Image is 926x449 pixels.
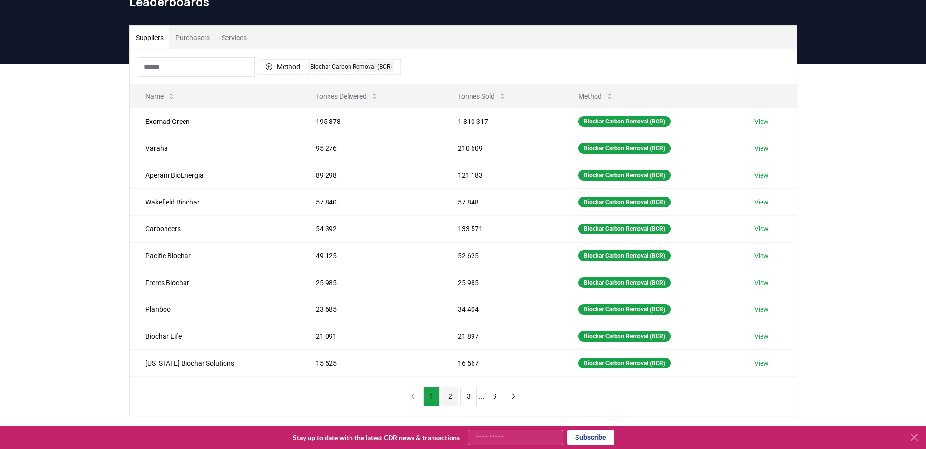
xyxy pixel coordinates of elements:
[130,108,300,135] td: Exomad Green
[300,162,442,188] td: 89 298
[442,162,563,188] td: 121 183
[300,188,442,215] td: 57 840
[578,170,671,181] div: Biochar Carbon Removal (BCR)
[130,269,300,296] td: Freres Biochar
[754,197,769,207] a: View
[505,387,522,406] button: next page
[754,143,769,153] a: View
[578,358,671,368] div: Biochar Carbon Removal (BCR)
[300,296,442,323] td: 23 685
[578,304,671,315] div: Biochar Carbon Removal (BCR)
[300,323,442,349] td: 21 091
[169,26,216,49] button: Purchasers
[442,215,563,242] td: 133 571
[130,188,300,215] td: Wakefield Biochar
[300,108,442,135] td: 195 378
[130,349,300,376] td: [US_STATE] Biochar Solutions
[130,323,300,349] td: Biochar Life
[130,242,300,269] td: Pacific Biochar
[300,349,442,376] td: 15 525
[442,323,563,349] td: 21 897
[578,197,671,207] div: Biochar Carbon Removal (BCR)
[442,349,563,376] td: 16 567
[423,387,440,406] button: 1
[578,116,671,127] div: Biochar Carbon Removal (BCR)
[754,251,769,261] a: View
[130,135,300,162] td: Varaha
[442,269,563,296] td: 25 985
[578,224,671,234] div: Biochar Carbon Removal (BCR)
[442,135,563,162] td: 210 609
[300,215,442,242] td: 54 392
[442,242,563,269] td: 52 625
[754,117,769,126] a: View
[754,305,769,314] a: View
[754,224,769,234] a: View
[138,86,183,106] button: Name
[578,277,671,288] div: Biochar Carbon Removal (BCR)
[479,390,485,402] li: ...
[578,250,671,261] div: Biochar Carbon Removal (BCR)
[754,358,769,368] a: View
[300,269,442,296] td: 25 985
[754,170,769,180] a: View
[460,387,477,406] button: 3
[300,135,442,162] td: 95 276
[308,61,394,72] div: Biochar Carbon Removal (BCR)
[754,331,769,341] a: View
[259,59,401,75] button: MethodBiochar Carbon Removal (BCR)
[130,215,300,242] td: Carboneers
[442,296,563,323] td: 34 404
[578,331,671,342] div: Biochar Carbon Removal (BCR)
[216,26,252,49] button: Services
[487,387,503,406] button: 9
[442,188,563,215] td: 57 848
[571,86,621,106] button: Method
[130,26,169,49] button: Suppliers
[578,143,671,154] div: Biochar Carbon Removal (BCR)
[442,387,458,406] button: 2
[450,86,514,106] button: Tonnes Sold
[130,296,300,323] td: Planboo
[130,162,300,188] td: Aperam BioEnergia
[308,86,386,106] button: Tonnes Delivered
[754,278,769,287] a: View
[442,108,563,135] td: 1 810 317
[300,242,442,269] td: 49 125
